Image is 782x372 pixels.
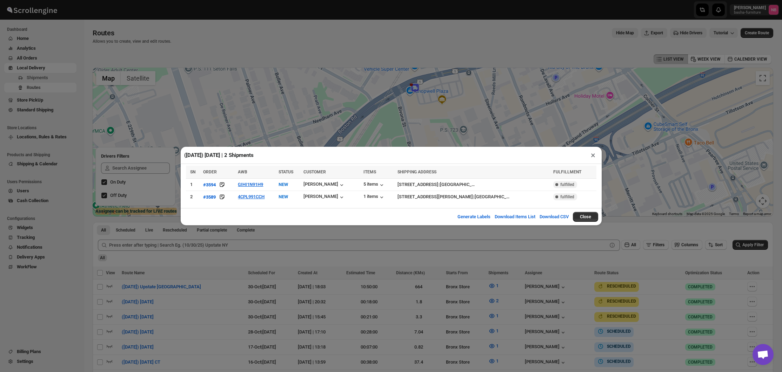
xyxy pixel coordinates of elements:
[203,181,216,188] button: #3594
[490,210,540,224] button: Download Items List
[397,193,549,200] div: |
[279,170,293,174] span: STATUS
[440,181,477,188] div: [GEOGRAPHIC_DATA]
[573,212,598,222] button: Close
[238,182,263,187] button: GIHI1N91H9
[363,181,385,188] button: 5 items
[190,170,195,174] span: SN
[363,194,385,201] button: 1 items
[184,152,254,159] h2: ([DATE]) [DATE] | 2 Shipments
[238,170,247,174] span: AWB
[303,170,326,174] span: CUSTOMER
[238,194,265,199] button: 4CPL991CCH
[303,194,345,201] button: [PERSON_NAME]
[279,194,288,199] span: NEW
[397,181,438,188] div: [STREET_ADDRESS]
[186,191,201,203] td: 2
[475,193,512,200] div: [GEOGRAPHIC_DATA]
[303,181,345,188] button: [PERSON_NAME]
[588,150,598,160] button: ×
[186,179,201,191] td: 1
[560,194,574,200] span: fulfilled
[753,344,774,365] div: Open chat
[453,210,495,224] button: Generate Labels
[397,193,473,200] div: [STREET_ADDRESS][PERSON_NAME]
[397,170,436,174] span: SHIPPING ADDRESS
[203,193,216,200] button: #3589
[203,182,216,187] div: #3594
[560,182,574,187] span: fulfilled
[203,194,216,200] div: #3589
[203,170,217,174] span: ORDER
[279,182,288,187] span: NEW
[535,210,573,224] button: Download CSV
[363,170,376,174] span: ITEMS
[397,181,549,188] div: |
[553,170,581,174] span: FULFILLMENT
